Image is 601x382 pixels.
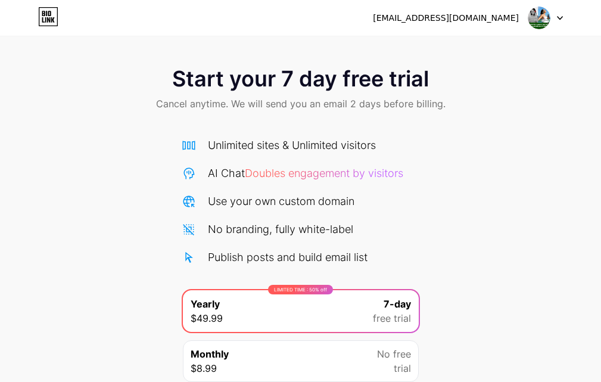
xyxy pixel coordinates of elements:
[208,165,403,181] div: AI Chat
[373,12,519,24] div: [EMAIL_ADDRESS][DOMAIN_NAME]
[377,347,411,361] span: No free
[208,221,353,237] div: No branding, fully white-label
[373,311,411,325] span: free trial
[191,361,217,375] span: $8.99
[191,347,229,361] span: Monthly
[528,7,550,29] img: audizendropsget
[394,361,411,375] span: trial
[156,97,446,111] span: Cancel anytime. We will send you an email 2 days before billing.
[172,67,429,91] span: Start your 7 day free trial
[208,137,376,153] div: Unlimited sites & Unlimited visitors
[245,167,403,179] span: Doubles engagement by visitors
[191,311,223,325] span: $49.99
[208,249,368,265] div: Publish posts and build email list
[208,193,354,209] div: Use your own custom domain
[268,285,333,294] div: LIMITED TIME : 50% off
[191,297,220,311] span: Yearly
[384,297,411,311] span: 7-day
